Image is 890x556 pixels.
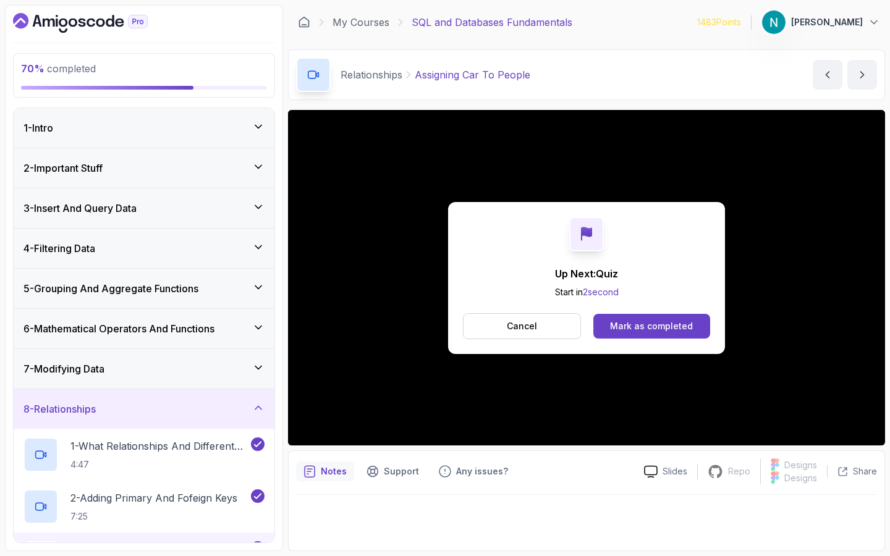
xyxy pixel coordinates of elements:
[784,472,817,484] p: Designs
[70,439,248,453] p: 1 - What Relationships And Different Types
[70,458,248,471] p: 4:47
[663,465,687,478] p: Slides
[288,110,885,445] iframe: 3 - Assigning Car To People
[463,313,581,339] button: Cancel
[23,361,104,376] h3: 7 - Modifying Data
[555,266,619,281] p: Up Next: Quiz
[827,465,877,478] button: Share
[784,459,817,471] p: Designs
[298,16,310,28] a: Dashboard
[23,321,214,336] h3: 6 - Mathematical Operators And Functions
[728,465,750,478] p: Repo
[791,16,863,28] p: [PERSON_NAME]
[23,201,137,216] h3: 3 - Insert And Query Data
[14,309,274,348] button: 6-Mathematical Operators And Functions
[70,491,237,505] p: 2 - Adding Primary And Fofeign Keys
[23,161,103,175] h3: 2 - Important Stuff
[555,286,619,298] p: Start in
[847,60,877,90] button: next content
[23,281,198,296] h3: 5 - Grouping And Aggregate Functions
[23,120,53,135] h3: 1 - Intro
[593,314,710,339] button: Mark as completed
[23,437,265,472] button: 1-What Relationships And Different Types4:47
[14,349,274,389] button: 7-Modifying Data
[431,458,515,484] button: Feedback button
[14,148,274,188] button: 2-Important Stuff
[14,389,274,429] button: 8-Relationships
[761,10,880,35] button: user profile image[PERSON_NAME]
[384,465,419,478] p: Support
[507,320,537,332] p: Cancel
[23,402,96,416] h3: 8 - Relationships
[853,465,877,478] p: Share
[21,62,96,75] span: completed
[634,465,697,478] a: Slides
[13,13,176,33] a: Dashboard
[14,188,274,228] button: 3-Insert And Query Data
[321,465,347,478] p: Notes
[456,465,508,478] p: Any issues?
[583,287,619,297] span: 2 second
[697,16,741,28] p: 1483 Points
[23,241,95,256] h3: 4 - Filtering Data
[412,15,572,30] p: SQL and Databases Fundamentals
[296,458,354,484] button: notes button
[14,108,274,148] button: 1-Intro
[359,458,426,484] button: Support button
[70,510,237,523] p: 7:25
[610,320,693,332] div: Mark as completed
[341,67,402,82] p: Relationships
[14,269,274,308] button: 5-Grouping And Aggregate Functions
[14,229,274,268] button: 4-Filtering Data
[813,60,842,90] button: previous content
[333,15,389,30] a: My Courses
[23,489,265,524] button: 2-Adding Primary And Fofeign Keys7:25
[21,62,44,75] span: 70 %
[415,67,530,82] p: Assigning Car To People
[762,11,786,34] img: user profile image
